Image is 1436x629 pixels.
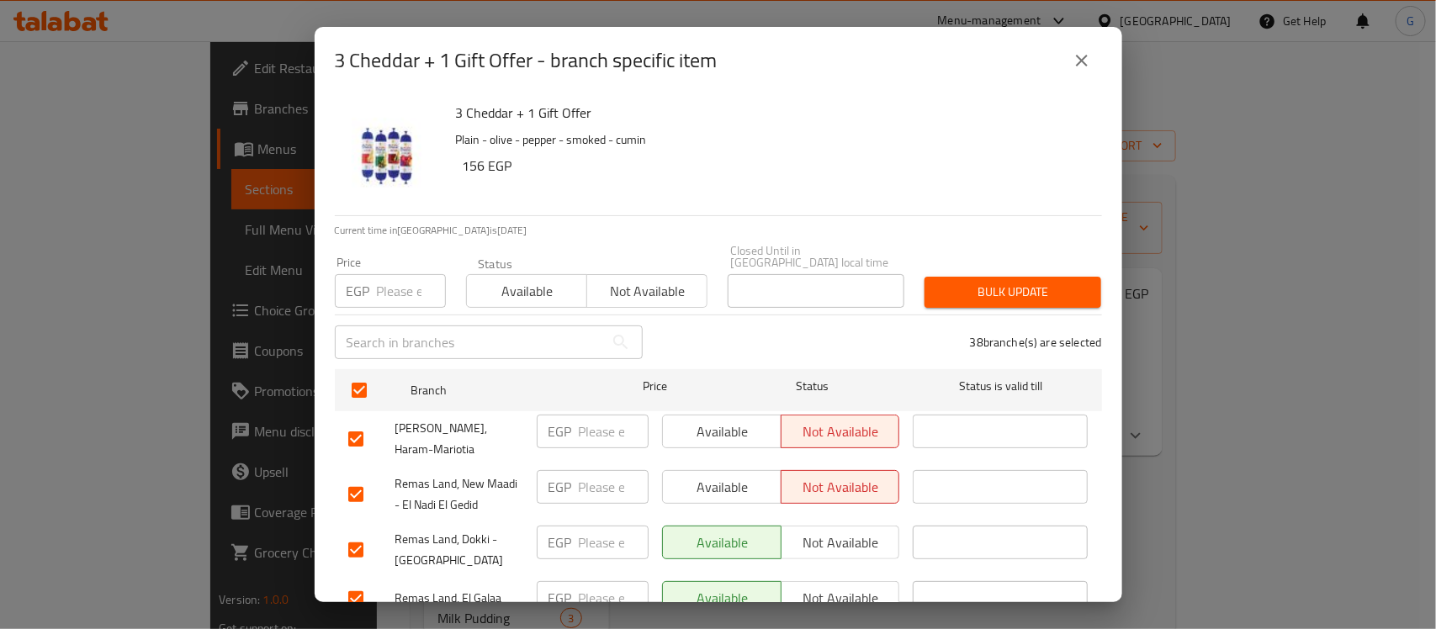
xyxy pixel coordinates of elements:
button: Not available [586,274,707,308]
span: Price [599,376,711,397]
span: Available [670,531,775,555]
button: Available [662,415,782,448]
p: EGP [548,421,572,441]
p: 38 branche(s) are selected [970,334,1102,351]
h6: 3 Cheddar + 1 Gift Offer [456,101,1089,124]
button: Not available [781,581,900,615]
input: Search in branches [335,325,604,359]
button: close [1062,40,1102,81]
h6: 156 EGP [463,154,1089,177]
span: Not available [788,420,893,444]
span: Not available [788,531,893,555]
input: Please enter price [579,415,649,448]
span: Remas Land, New Maadi - El Nadi El Gedid [395,473,523,515]
h2: 3 Cheddar + 1 Gift Offer - branch specific item [335,47,718,74]
span: Available [670,420,775,444]
button: Available [662,470,782,504]
button: Available [662,581,782,615]
button: Not available [781,415,900,448]
button: Bulk update [925,277,1101,308]
input: Please enter price [579,526,649,559]
input: Please enter price [579,470,649,504]
button: Available [662,526,782,559]
p: Current time in [GEOGRAPHIC_DATA] is [DATE] [335,223,1102,238]
button: Not available [781,470,900,504]
p: EGP [548,477,572,497]
p: Plain - olive - pepper - smoked - cumin [456,129,1089,151]
span: Remas Land, Dokki - [GEOGRAPHIC_DATA] [395,529,523,571]
span: Not available [788,475,893,499]
button: Available [466,274,587,308]
span: Bulk update [938,282,1088,303]
span: Status is valid till [913,376,1088,397]
img: 3 Cheddar + 1 Gift Offer [335,101,442,209]
span: Remas Land, El Galaa [395,588,523,609]
p: EGP [548,532,572,552]
p: EGP [347,281,370,301]
span: Not available [788,586,893,610]
input: Please enter price [377,274,446,308]
span: [PERSON_NAME], Haram-Mariotia [395,418,523,460]
span: Available [670,586,775,610]
p: EGP [548,588,572,608]
input: Please enter price [579,581,649,615]
span: Available [670,475,775,499]
span: Status [724,376,899,397]
span: Not available [594,279,701,304]
span: Available [474,279,580,304]
span: Branch [411,380,586,401]
button: Not available [781,526,900,559]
